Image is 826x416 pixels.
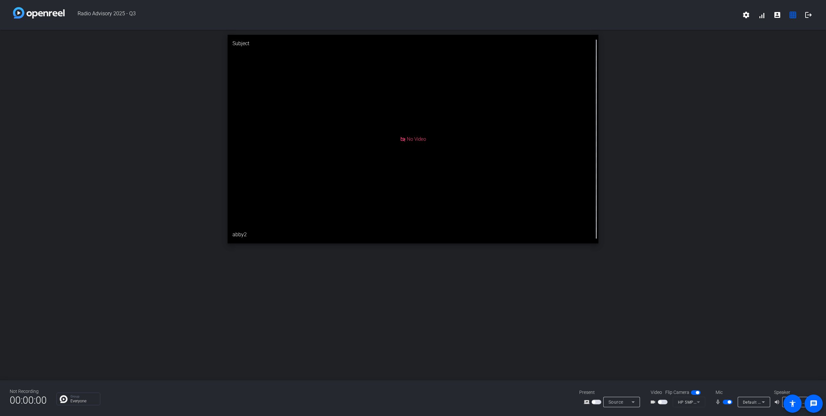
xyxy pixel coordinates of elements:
button: signal_cellular_alt [754,7,770,23]
mat-icon: message [810,400,818,408]
p: Group [70,395,97,398]
mat-icon: volume_up [774,398,782,406]
span: Video [651,389,662,396]
img: Chat Icon [60,395,68,403]
div: Mic [709,389,774,396]
mat-icon: account_box [773,11,781,19]
span: Radio Advisory 2025 - Q3 [65,7,738,23]
div: Present [579,389,644,396]
div: Not Recording [10,388,47,395]
mat-icon: logout [805,11,812,19]
mat-icon: mic_none [715,398,723,406]
span: No Video [407,136,426,142]
p: Everyone [70,399,97,403]
mat-icon: screen_share_outline [584,398,592,406]
mat-icon: accessibility [789,400,796,408]
mat-icon: videocam_outline [650,398,658,406]
mat-icon: settings [742,11,750,19]
div: Speaker [774,389,813,396]
div: Subject [228,35,598,52]
img: white-gradient.svg [13,7,65,19]
span: 00:00:00 [10,392,47,408]
span: Source [608,399,623,405]
mat-icon: grid_on [789,11,797,19]
span: Flip Camera [665,389,689,396]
